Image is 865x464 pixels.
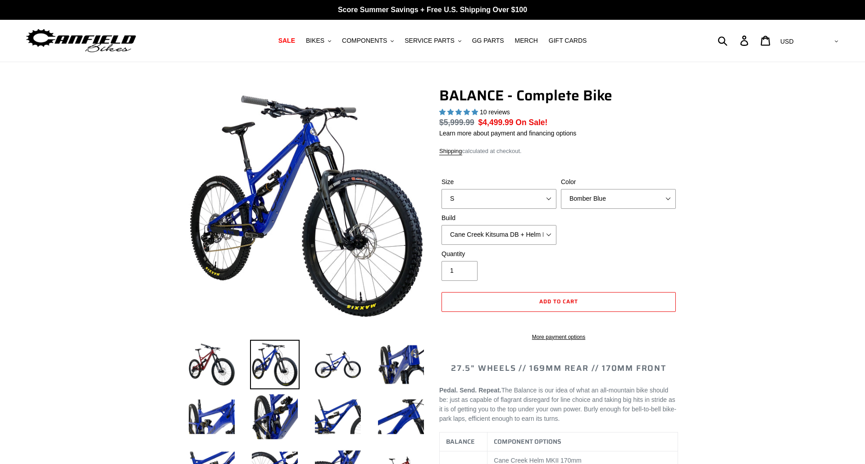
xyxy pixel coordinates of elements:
[400,35,465,47] button: SERVICE PARTS
[376,392,426,441] img: Load image into Gallery viewer, BALANCE - Complete Bike
[250,392,300,441] img: Load image into Gallery viewer, BALANCE - Complete Bike
[442,249,556,259] label: Quantity
[442,177,556,187] label: Size
[187,340,237,389] img: Load image into Gallery viewer, BALANCE - Complete Bike
[440,432,487,451] th: BALANCE
[439,147,678,156] div: calculated at checkout.
[544,35,592,47] a: GIFT CARDS
[25,27,137,55] img: Canfield Bikes
[439,108,480,116] span: 5.00 stars
[439,386,678,423] p: The Balance is our idea of what an all-mountain bike should be: just as capable of flagrant disre...
[313,392,363,441] img: Load image into Gallery viewer, BALANCE - Complete Bike
[301,35,336,47] button: BIKES
[510,35,542,47] a: MERCH
[306,37,324,45] span: BIKES
[439,130,576,137] a: Learn more about payment and financing options
[187,392,237,441] img: Load image into Gallery viewer, BALANCE - Complete Bike
[478,118,514,127] span: $4,499.99
[480,108,510,116] span: 10 reviews
[376,340,426,389] img: Load image into Gallery viewer, BALANCE - Complete Bike
[472,37,504,45] span: GG PARTS
[468,35,509,47] a: GG PARTS
[274,35,300,47] a: SALE
[405,37,454,45] span: SERVICE PARTS
[442,213,556,223] label: Build
[439,87,678,104] h1: BALANCE - Complete Bike
[439,118,474,127] s: $5,999.99
[439,364,678,374] h2: 27.5" WHEELS // 169MM REAR // 170MM FRONT
[278,37,295,45] span: SALE
[515,37,538,45] span: MERCH
[439,387,501,394] b: Pedal. Send. Repeat.
[539,297,578,306] span: Add to cart
[494,457,582,464] span: Cane Creek Helm MKII 170mm
[439,148,462,155] a: Shipping
[442,333,676,341] a: More payment options
[250,340,300,389] img: Load image into Gallery viewer, BALANCE - Complete Bike
[487,432,678,451] th: COMPONENT OPTIONS
[342,37,387,45] span: COMPONENTS
[442,292,676,312] button: Add to cart
[561,177,676,187] label: Color
[549,37,587,45] span: GIFT CARDS
[723,31,746,50] input: Search
[189,89,424,324] img: BALANCE - Complete Bike
[313,340,363,389] img: Load image into Gallery viewer, BALANCE - Complete Bike
[337,35,398,47] button: COMPONENTS
[515,117,547,128] span: On Sale!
